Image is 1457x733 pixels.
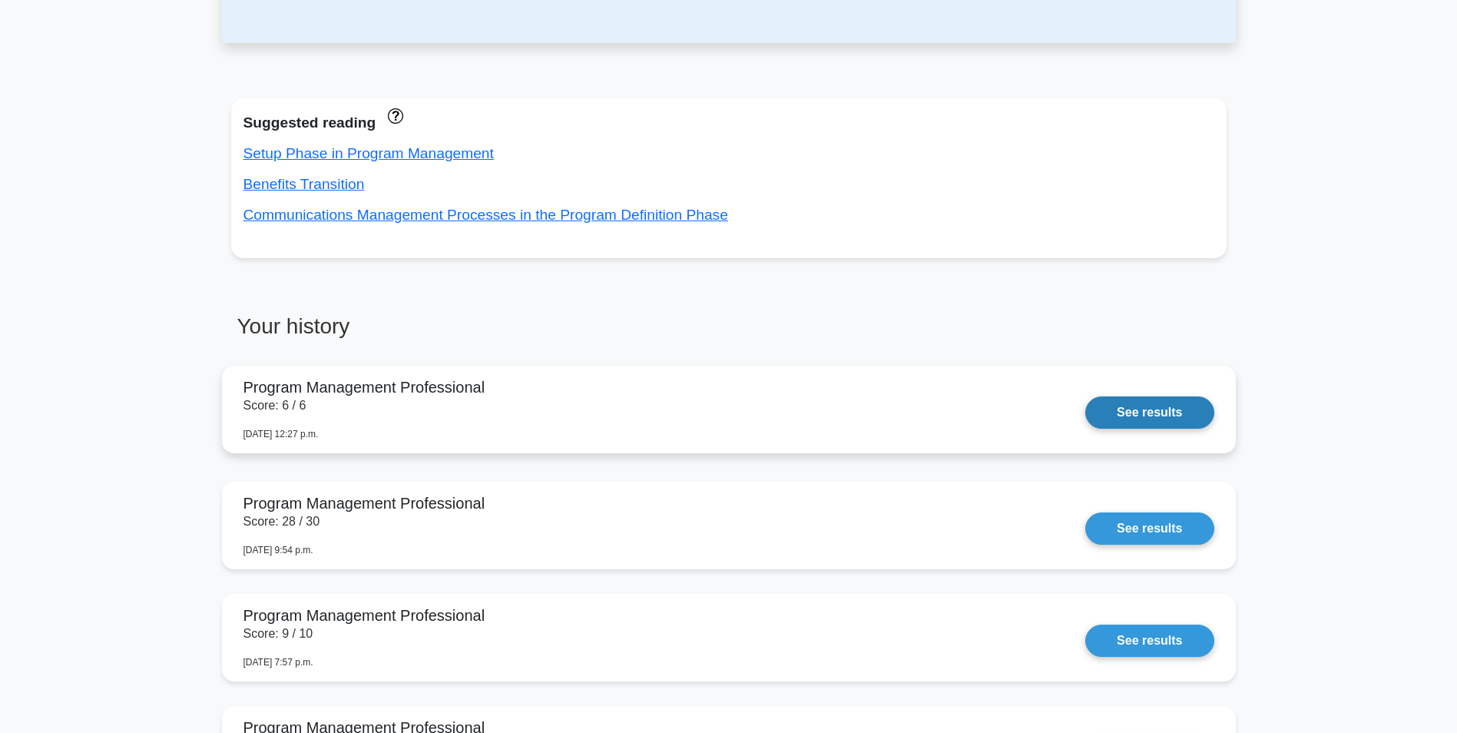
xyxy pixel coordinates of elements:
[231,313,720,352] h3: Your history
[1085,625,1214,657] a: See results
[1085,396,1214,429] a: See results
[243,207,728,223] a: Communications Management Processes in the Program Definition Phase
[243,145,494,161] a: Setup Phase in Program Management
[243,176,365,192] a: Benefits Transition
[383,107,402,123] a: These concepts have been answered less than 50% correct. The guides disapear when you answer ques...
[243,111,1214,135] div: Suggested reading
[1085,512,1214,545] a: See results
